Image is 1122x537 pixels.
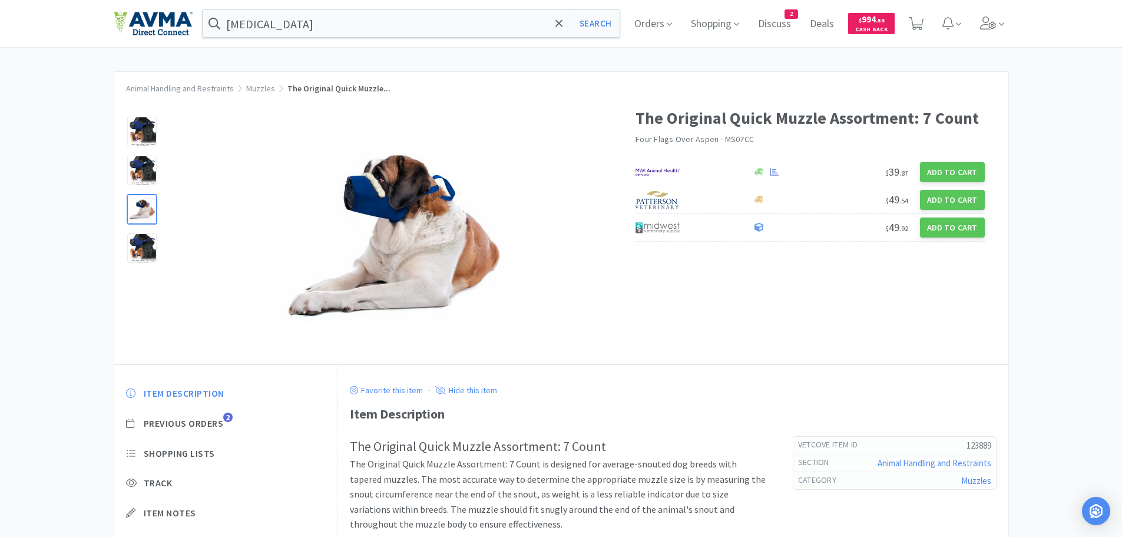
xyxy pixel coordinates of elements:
[144,477,173,489] span: Track
[920,162,985,182] button: Add to Cart
[885,169,889,177] span: $
[203,10,620,37] input: Search by item, sku, manufacturer, ingredient, size...
[350,404,997,424] div: Item Description
[126,83,234,94] a: Animal Handling and Restraints
[725,134,754,144] span: MS07CC
[720,134,723,144] span: ·
[855,27,888,34] span: Cash Back
[144,507,196,519] span: Item Notes
[920,190,985,210] button: Add to Cart
[878,457,991,469] a: Animal Handling and Restraints
[785,10,797,18] span: 2
[848,8,895,39] a: $994.53Cash Back
[867,439,991,452] h5: 123889
[885,196,889,205] span: $
[1082,497,1110,525] div: Open Intercom Messenger
[636,163,680,181] img: f6b2451649754179b5b4e0c70c3f7cb0_2.png
[753,19,796,29] a: Discuss2
[876,17,885,24] span: . 53
[446,385,497,396] p: Hide this item
[287,83,390,94] span: The Original Quick Muzzle...
[798,439,868,451] h6: Vetcove Item Id
[859,17,862,24] span: $
[961,475,991,486] a: Muzzles
[144,447,215,460] span: Shopping Lists
[428,383,430,398] div: ·
[885,193,908,206] span: 49
[899,224,908,233] span: . 92
[798,475,846,486] h6: Category
[223,413,233,422] span: 2
[246,83,275,94] a: Muzzles
[920,218,985,238] button: Add to Cart
[899,196,908,205] span: . 54
[885,220,908,234] span: 49
[885,224,889,233] span: $
[114,11,193,36] img: e4e33dab9f054f5782a47901c742baa9_102.png
[899,169,908,177] span: . 87
[885,165,908,179] span: 39
[636,134,719,144] a: Four Flags Over Aspen
[636,191,680,209] img: f5e969b455434c6296c6d81ef179fa71_3.png
[805,19,839,29] a: Deals
[798,457,839,469] h6: Section
[350,436,769,457] h2: The Original Quick Muzzle Assortment: 7 Count
[350,457,769,532] p: The Original Quick Muzzle Assortment: 7 Count is designed for average-snouted dog breeds with tap...
[358,385,423,396] p: Favorite this item
[636,219,680,236] img: 4dd14cff54a648ac9e977f0c5da9bc2e_5.png
[571,10,620,37] button: Search
[144,387,224,400] span: Item Description
[636,105,985,131] h1: The Original Quick Muzzle Assortment: 7 Count
[144,417,224,430] span: Previous Orders
[274,117,510,352] img: d210f8393d6445f5aa65be0758e49f81_125196.jpeg
[859,14,885,25] span: 994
